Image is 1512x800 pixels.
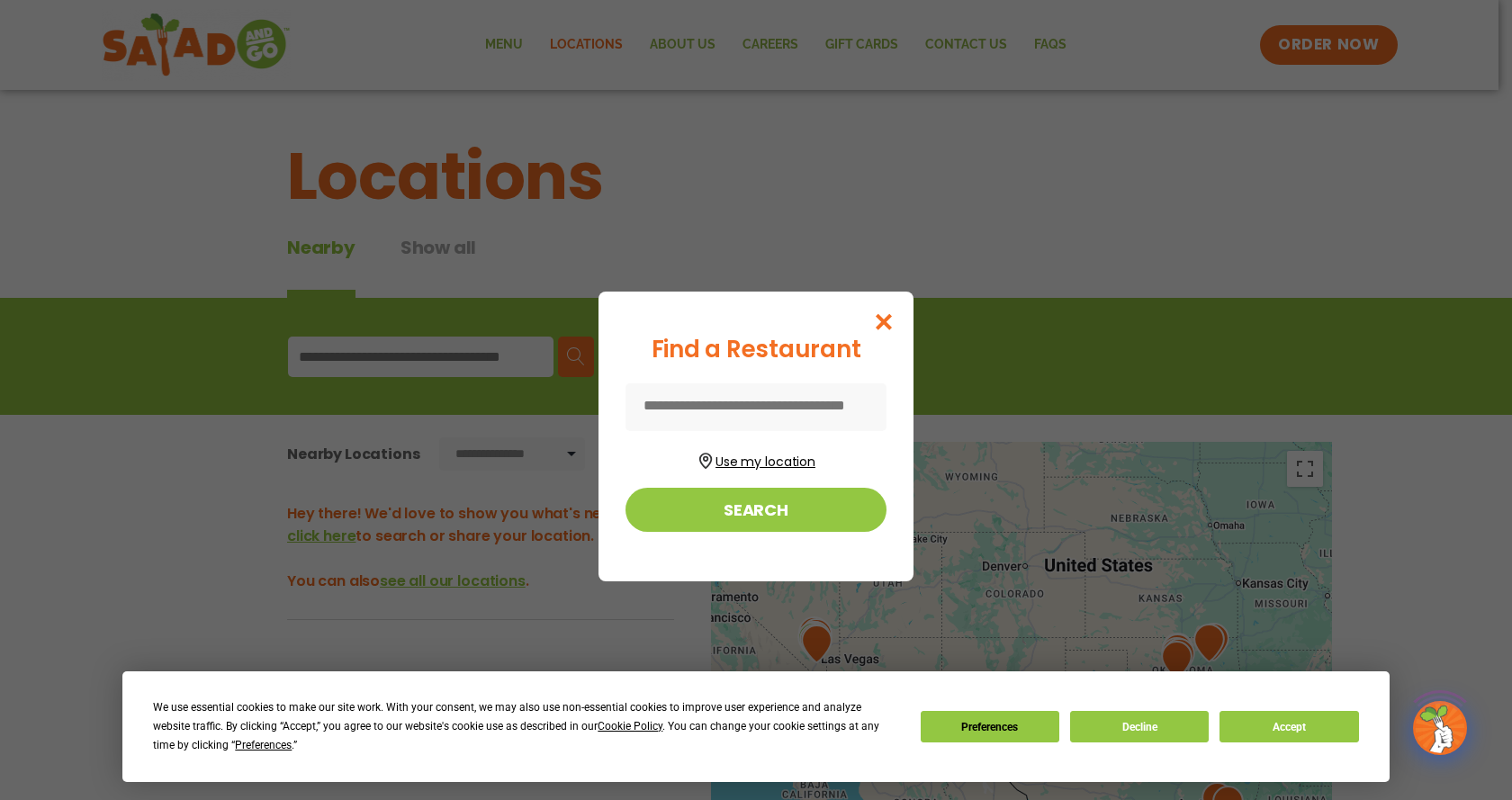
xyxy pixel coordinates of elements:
button: Decline [1070,711,1209,742]
button: Preferences [921,711,1059,742]
div: We use essential cookies to make our site work. With your consent, we may also use non-essential ... [153,698,898,755]
span: Cookie Policy [598,720,662,733]
button: Use my location [625,447,886,472]
div: Find a Restaurant [625,332,886,367]
button: Accept [1219,711,1358,742]
button: Search [625,488,886,532]
span: Preferences [235,739,292,751]
button: Close modal [855,292,913,352]
div: Cookie Consent Prompt [122,671,1390,782]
